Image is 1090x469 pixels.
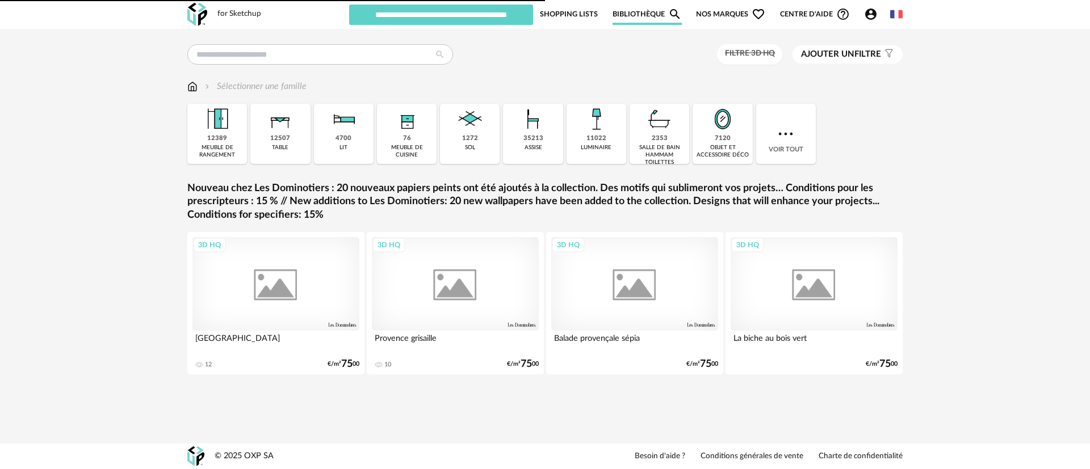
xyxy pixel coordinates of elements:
[644,104,675,134] img: Salle%20de%20bain.png
[633,144,686,166] div: salle de bain hammam toilettes
[193,238,226,252] div: 3D HQ
[372,238,405,252] div: 3D HQ
[756,104,816,164] div: Voir tout
[523,134,543,143] div: 35213
[668,7,682,21] span: Magnify icon
[215,451,274,462] div: © 2025 OXP SA
[339,144,347,151] div: lit
[726,232,903,374] a: 3D HQ La biche au bois vert €/m²7500
[328,360,359,368] div: €/m² 00
[864,7,878,21] span: Account Circle icon
[752,7,765,21] span: Heart Outline icon
[187,446,204,466] img: OXP
[801,49,881,60] span: filtre
[707,104,738,134] img: Miroir.png
[581,104,611,134] img: Luminaire.png
[507,360,539,368] div: €/m² 00
[403,134,411,143] div: 76
[819,451,903,462] a: Charte de confidentialité
[336,134,351,143] div: 4700
[890,8,903,20] img: fr
[465,144,475,151] div: sol
[864,7,883,21] span: Account Circle icon
[686,360,718,368] div: €/m² 00
[392,104,422,134] img: Rangement.png
[635,451,685,462] a: Besoin d'aide ?
[203,80,212,93] img: svg+xml;base64,PHN2ZyB3aWR0aD0iMTYiIGhlaWdodD0iMTYiIHZpZXdCb3g9IjAgMCAxNiAxNiIgZmlsbD0ibm9uZSIgeG...
[192,331,359,353] div: [GEOGRAPHIC_DATA]
[341,360,353,368] span: 75
[780,7,850,21] span: Centre d'aideHelp Circle Outline icon
[265,104,296,134] img: Table.png
[202,104,233,134] img: Meuble%20de%20rangement.png
[187,182,903,222] a: Nouveau chez Les Dominotiers : 20 nouveaux papiers peints ont été ajoutés à la collection. Des mo...
[187,80,198,93] img: svg+xml;base64,PHN2ZyB3aWR0aD0iMTYiIGhlaWdodD0iMTciIHZpZXdCb3g9IjAgMCAxNiAxNyIgZmlsbD0ibm9uZSIgeG...
[191,144,244,159] div: meuble de rangement
[270,134,290,143] div: 12507
[801,50,854,58] span: Ajouter un
[372,331,539,353] div: Provence grisaille
[652,134,668,143] div: 2353
[367,232,544,374] a: 3D HQ Provence grisaille 10 €/m²7500
[701,451,803,462] a: Conditions générales de vente
[546,232,723,374] a: 3D HQ Balade provençale sépia €/m²7500
[455,104,485,134] img: Sol.png
[380,144,433,159] div: meuble de cuisine
[775,124,796,144] img: more.7b13dc1.svg
[552,238,585,252] div: 3D HQ
[187,232,364,374] a: 3D HQ [GEOGRAPHIC_DATA] 12 €/m²7500
[272,144,288,151] div: table
[613,3,682,25] a: BibliothèqueMagnify icon
[521,360,532,368] span: 75
[793,45,903,64] button: Ajouter unfiltre Filter icon
[187,3,207,26] img: OXP
[207,134,227,143] div: 12389
[881,49,894,60] span: Filter icon
[725,49,775,57] span: Filtre 3D HQ
[205,361,212,369] div: 12
[696,144,749,159] div: objet et accessoire déco
[328,104,359,134] img: Literie.png
[731,238,764,252] div: 3D HQ
[866,360,898,368] div: €/m² 00
[551,331,718,353] div: Balade provençale sépia
[518,104,548,134] img: Assise.png
[586,134,606,143] div: 11022
[731,331,898,353] div: La biche au bois vert
[462,134,478,143] div: 1272
[715,134,731,143] div: 7120
[700,360,711,368] span: 75
[581,144,611,151] div: luminaire
[879,360,891,368] span: 75
[217,9,261,19] div: for Sketchup
[540,3,598,25] a: Shopping Lists
[525,144,542,151] div: assise
[696,3,765,25] span: Nos marques
[836,7,850,21] span: Help Circle Outline icon
[203,80,307,93] div: Sélectionner une famille
[384,361,391,369] div: 10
